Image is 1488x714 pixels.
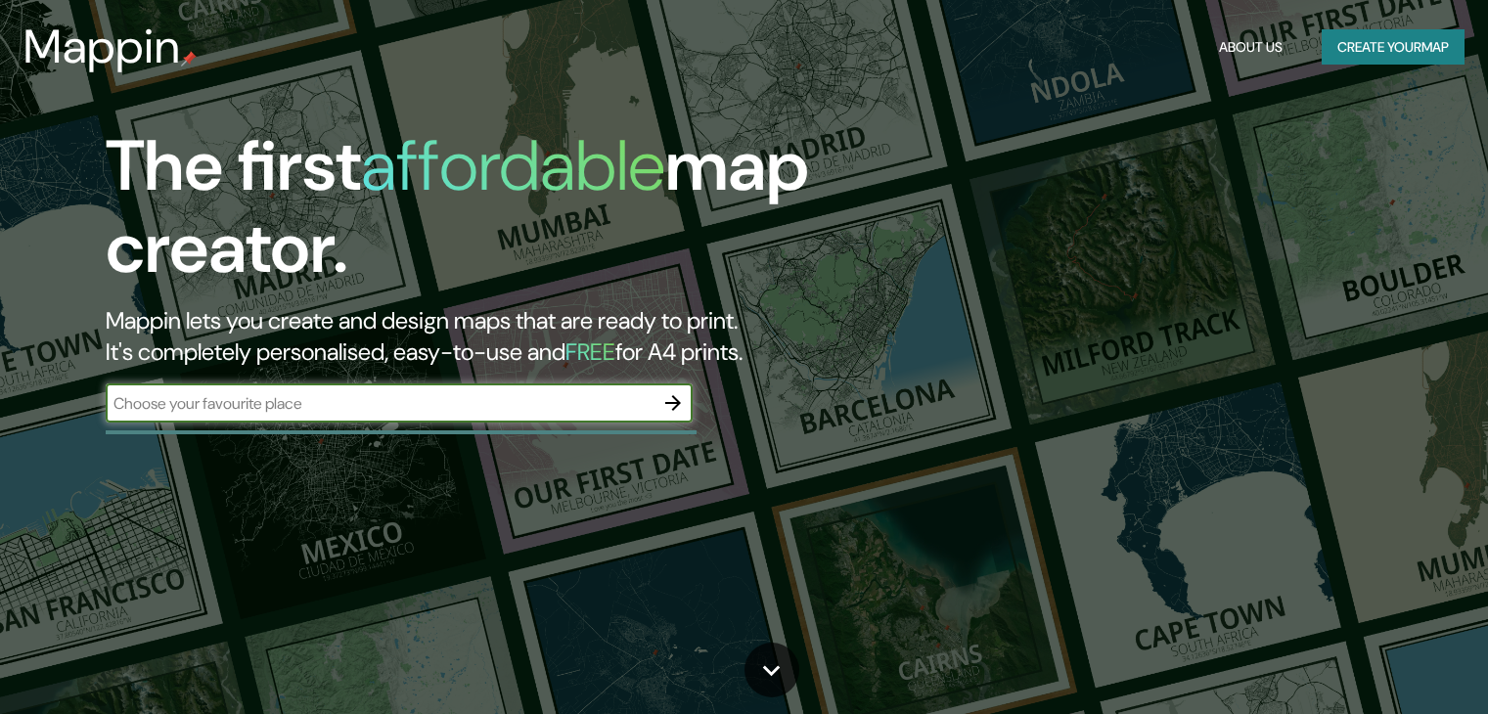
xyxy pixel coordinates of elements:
h1: affordable [361,120,665,211]
h1: The first map creator. [106,125,850,305]
button: Create yourmap [1322,29,1465,66]
h3: Mappin [23,20,181,74]
button: About Us [1211,29,1290,66]
img: mappin-pin [181,51,197,67]
h5: FREE [565,336,615,367]
input: Choose your favourite place [106,392,654,415]
h2: Mappin lets you create and design maps that are ready to print. It's completely personalised, eas... [106,305,850,368]
iframe: Help widget launcher [1314,638,1466,692]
